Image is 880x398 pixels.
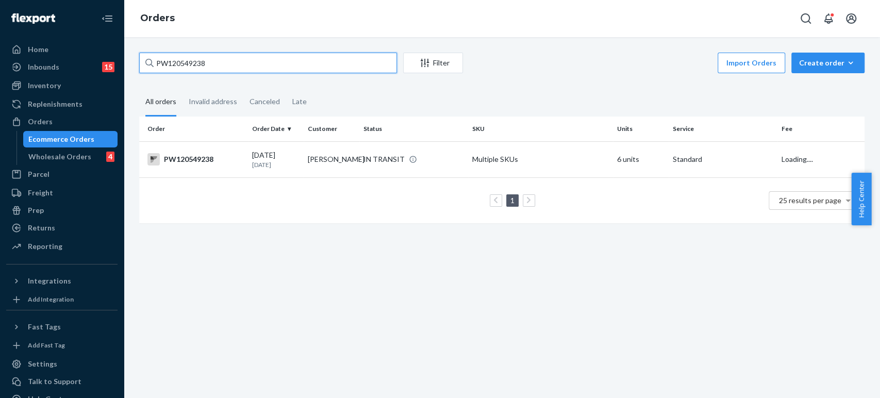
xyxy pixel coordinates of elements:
div: Customer [308,124,355,133]
div: Orders [28,117,53,127]
div: Ecommerce Orders [28,134,94,144]
th: Status [359,117,468,141]
div: IN TRANSIT [363,154,405,164]
input: Search orders [139,53,397,73]
button: Integrations [6,273,118,289]
th: Units [613,117,669,141]
td: 6 units [613,141,669,177]
a: Reporting [6,238,118,255]
a: Prep [6,202,118,219]
th: Order Date [248,117,304,141]
div: Inbounds [28,62,59,72]
a: Orders [6,113,118,130]
img: Flexport logo [11,13,55,24]
th: Fee [777,117,865,141]
div: Wholesale Orders [28,152,91,162]
button: Import Orders [718,53,785,73]
td: [PERSON_NAME] [304,141,359,177]
div: Replenishments [28,99,82,109]
div: Create order [799,58,857,68]
div: Canceled [250,88,280,115]
div: Returns [28,223,55,233]
ol: breadcrumbs [132,4,183,34]
a: Settings [6,356,118,372]
td: Loading.... [777,141,865,177]
a: Inbounds15 [6,59,118,75]
div: 15 [102,62,114,72]
a: Add Integration [6,293,118,306]
a: Parcel [6,166,118,183]
a: Freight [6,185,118,201]
th: Order [139,117,248,141]
td: Multiple SKUs [468,141,613,177]
a: Wholesale Orders4 [23,148,118,165]
div: Fast Tags [28,322,61,332]
p: Standard [673,154,773,164]
div: Freight [28,188,53,198]
th: SKU [468,117,613,141]
div: [DATE] [252,150,300,169]
button: Fast Tags [6,319,118,335]
button: Open Search Box [795,8,816,29]
button: Open notifications [818,8,839,29]
div: Inventory [28,80,61,91]
a: Add Fast Tag [6,339,118,352]
a: Replenishments [6,96,118,112]
span: 25 results per page [779,196,841,205]
div: Parcel [28,169,49,179]
div: Invalid address [189,88,237,115]
button: Open account menu [841,8,861,29]
div: Add Integration [28,295,74,304]
a: Page 1 is your current page [508,196,517,205]
div: Talk to Support [28,376,81,387]
a: Inventory [6,77,118,94]
button: Filter [403,53,463,73]
div: Add Fast Tag [28,341,65,350]
div: Home [28,44,48,55]
button: Close Navigation [97,8,118,29]
div: 4 [106,152,114,162]
a: Talk to Support [6,373,118,390]
div: All orders [145,88,176,117]
a: Returns [6,220,118,236]
button: Help Center [851,173,871,225]
div: Prep [28,205,44,215]
div: Integrations [28,276,71,286]
div: Settings [28,359,57,369]
a: Orders [140,12,175,24]
div: Filter [404,58,462,68]
a: Home [6,41,118,58]
p: [DATE] [252,160,300,169]
div: Late [292,88,307,115]
div: Reporting [28,241,62,252]
button: Create order [791,53,865,73]
div: PW120549238 [147,153,244,165]
a: Ecommerce Orders [23,131,118,147]
th: Service [669,117,777,141]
